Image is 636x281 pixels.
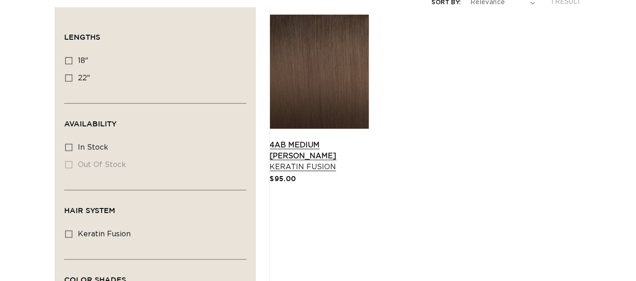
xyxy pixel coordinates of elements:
a: 4AB Medium [PERSON_NAME] Keratin Fusion [270,140,369,172]
span: Availability [64,120,117,128]
summary: Hair System (0 selected) [64,190,246,223]
span: 22" [78,74,90,82]
summary: Availability (0 selected) [64,104,246,136]
span: Lengths [64,33,100,41]
span: Hair System [64,206,115,214]
span: In stock [78,144,108,151]
summary: Lengths (0 selected) [64,17,246,50]
span: 18" [78,57,88,64]
span: keratin fusion [78,230,131,238]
